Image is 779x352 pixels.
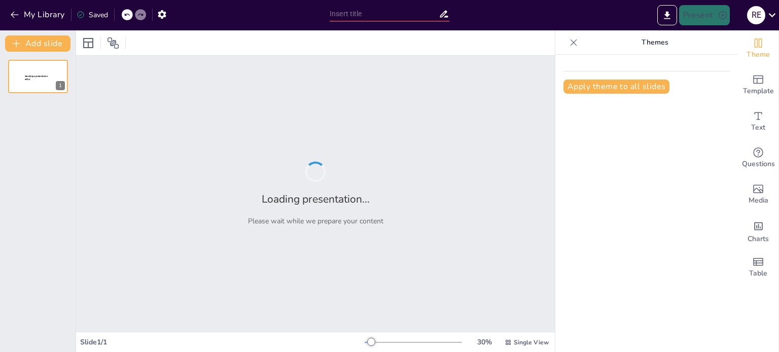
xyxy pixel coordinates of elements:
[738,140,778,176] div: Get real-time input from your audience
[262,192,370,206] h2: Loading presentation...
[80,35,96,51] div: Layout
[748,233,769,245] span: Charts
[107,37,119,49] span: Position
[472,337,497,347] div: 30 %
[738,30,778,67] div: Change the overall theme
[80,337,365,347] div: Slide 1 / 1
[248,216,383,226] p: Please wait while we prepare your content
[747,49,770,60] span: Theme
[514,338,549,346] span: Single View
[738,176,778,213] div: Add images, graphics, shapes or video
[5,35,70,52] button: Add slide
[56,81,65,90] div: 1
[8,60,68,93] div: 1
[747,5,765,25] button: R E
[8,7,69,23] button: My Library
[25,75,48,81] span: Sendsteps presentation editor
[742,159,775,170] span: Questions
[738,103,778,140] div: Add text boxes
[749,195,768,206] span: Media
[738,67,778,103] div: Add ready made slides
[563,80,669,94] button: Apply theme to all slides
[679,5,730,25] button: Present
[738,249,778,286] div: Add a table
[743,86,774,97] span: Template
[657,5,677,25] button: Export to PowerPoint
[738,213,778,249] div: Add charts and graphs
[77,10,108,20] div: Saved
[749,268,767,279] span: Table
[330,7,439,21] input: Insert title
[751,122,765,133] span: Text
[747,6,765,24] div: R E
[582,30,728,55] p: Themes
